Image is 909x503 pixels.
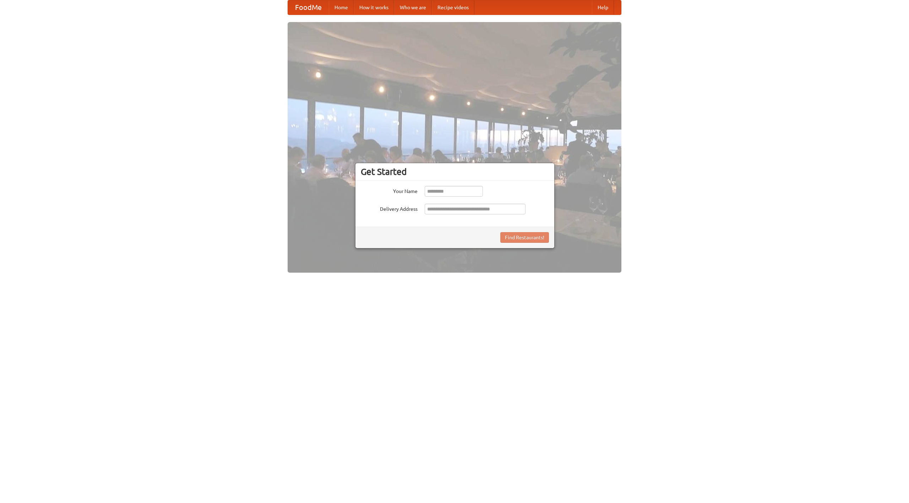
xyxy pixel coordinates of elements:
a: How it works [354,0,394,15]
button: Find Restaurants! [500,232,549,243]
h3: Get Started [361,166,549,177]
a: Help [592,0,614,15]
a: Who we are [394,0,432,15]
a: Recipe videos [432,0,474,15]
a: Home [329,0,354,15]
label: Delivery Address [361,204,418,213]
a: FoodMe [288,0,329,15]
label: Your Name [361,186,418,195]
